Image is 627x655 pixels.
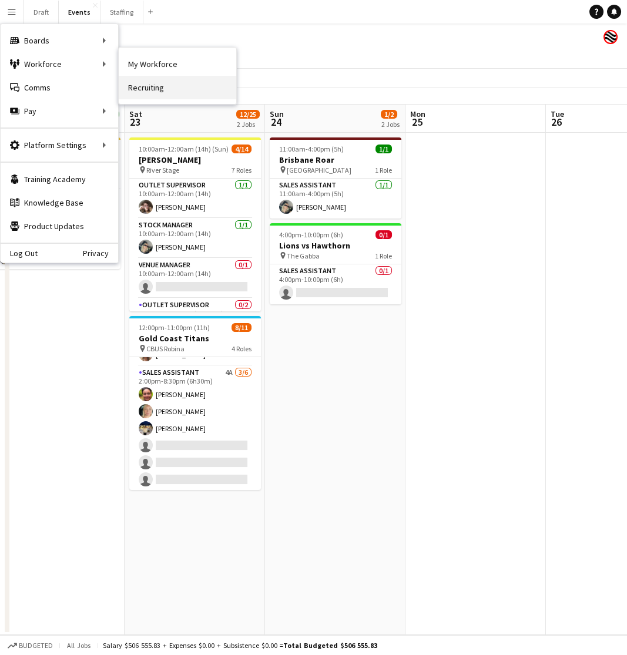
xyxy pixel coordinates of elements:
div: Workforce [1,52,118,76]
span: 1 Role [375,166,392,174]
div: Platform Settings [1,133,118,157]
app-card-role: Venue Manager0/110:00am-12:00am (14h) [129,258,261,298]
app-job-card: 4:00pm-10:00pm (6h)0/1Lions vs Hawthorn The Gabba1 RoleSales Assistant0/14:00pm-10:00pm (6h) [270,223,401,304]
span: 10:00am-12:00am (14h) (Sun) [139,145,229,153]
app-user-avatar: Event Merch [603,30,618,44]
button: Staffing [100,1,143,23]
span: Total Budgeted $506 555.83 [283,641,377,650]
div: 2 Jobs [237,120,259,129]
span: 4:00pm-10:00pm (6h) [279,230,343,239]
span: Mon [410,109,425,119]
h3: Gold Coast Titans [129,333,261,344]
span: 8/11 [232,323,252,332]
span: 0/1 [375,230,392,239]
span: CBUS Robina [146,344,185,353]
h3: Brisbane Roar [270,154,401,165]
span: 1/1 [375,145,392,153]
app-card-role: Outlet Supervisor1/110:00am-12:00am (14h)[PERSON_NAME] [129,179,261,219]
button: Budgeted [6,639,55,652]
button: Events [59,1,100,23]
span: 7 Roles [232,166,252,174]
div: Pay [1,99,118,123]
a: My Workforce [119,52,236,76]
span: Sun [270,109,284,119]
span: 4 Roles [232,344,252,353]
span: 1 Role [375,251,392,260]
span: River Stage [146,166,179,174]
app-card-role: Sales Assistant4A3/62:00pm-8:30pm (6h30m)[PERSON_NAME][PERSON_NAME][PERSON_NAME] [129,366,261,491]
app-card-role: Sales Assistant1/111:00am-4:00pm (5h)[PERSON_NAME] [270,179,401,219]
a: Recruiting [119,76,236,99]
span: 23 [128,115,142,129]
div: Boards [1,29,118,52]
div: 2 Jobs [381,120,400,129]
a: Privacy [83,248,118,258]
span: Tue [551,109,564,119]
span: The Gabba [287,251,320,260]
a: Product Updates [1,214,118,238]
h3: [PERSON_NAME] [129,154,261,165]
span: 24 [268,115,284,129]
a: Log Out [1,248,38,258]
span: 12/25 [236,110,260,119]
app-card-role: Stock Manager1/110:00am-12:00am (14h)[PERSON_NAME] [129,219,261,258]
app-job-card: 11:00am-4:00pm (5h)1/1Brisbane Roar [GEOGRAPHIC_DATA]1 RoleSales Assistant1/111:00am-4:00pm (5h)[... [270,137,401,219]
app-card-role: Sales Assistant0/14:00pm-10:00pm (6h) [270,264,401,304]
a: Comms [1,76,118,99]
app-job-card: 10:00am-12:00am (14h) (Sun)4/14[PERSON_NAME] River Stage7 RolesOutlet Supervisor1/110:00am-12:00a... [129,137,261,311]
span: All jobs [65,641,93,650]
span: 11:00am-4:00pm (5h) [279,145,344,153]
span: 26 [549,115,564,129]
a: Knowledge Base [1,191,118,214]
span: 4/14 [232,145,252,153]
span: 1/2 [381,110,397,119]
span: 25 [408,115,425,129]
span: [GEOGRAPHIC_DATA] [287,166,351,174]
div: Salary $506 555.83 + Expenses $0.00 + Subsistence $0.00 = [103,641,377,650]
a: Training Academy [1,167,118,191]
span: Budgeted [19,641,53,650]
span: 12:00pm-11:00pm (11h) [139,323,210,332]
h3: Lions vs Hawthorn [270,240,401,251]
span: Sat [129,109,142,119]
button: Draft [24,1,59,23]
app-job-card: 12:00pm-11:00pm (11h)8/11Gold Coast Titans CBUS Robina4 Roles[PERSON_NAME][PERSON_NAME][PERSON_NA... [129,316,261,490]
app-card-role: Outlet Supervisor0/212:00pm-11:30pm (11h30m) [129,298,261,355]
